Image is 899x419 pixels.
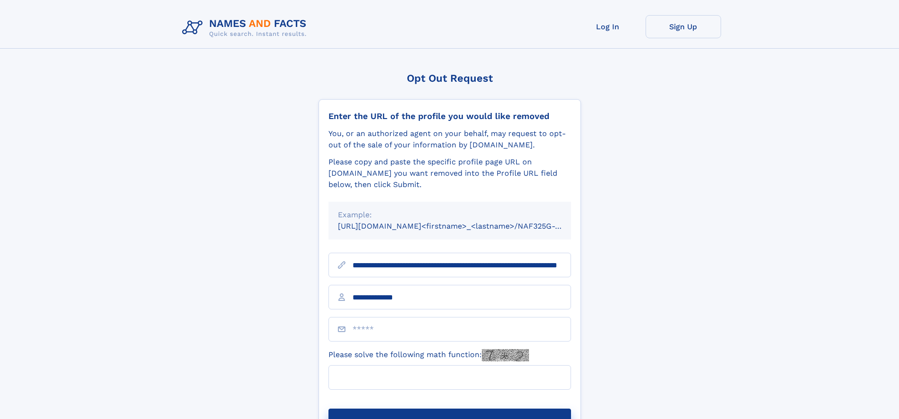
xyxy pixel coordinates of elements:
div: Example: [338,209,562,221]
a: Log In [570,15,646,38]
small: [URL][DOMAIN_NAME]<firstname>_<lastname>/NAF325G-xxxxxxxx [338,222,589,231]
label: Please solve the following math function: [328,349,529,361]
a: Sign Up [646,15,721,38]
div: Opt Out Request [319,72,581,84]
img: Logo Names and Facts [178,15,314,41]
div: Please copy and paste the specific profile page URL on [DOMAIN_NAME] you want removed into the Pr... [328,156,571,190]
div: Enter the URL of the profile you would like removed [328,111,571,121]
div: You, or an authorized agent on your behalf, may request to opt-out of the sale of your informatio... [328,128,571,151]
